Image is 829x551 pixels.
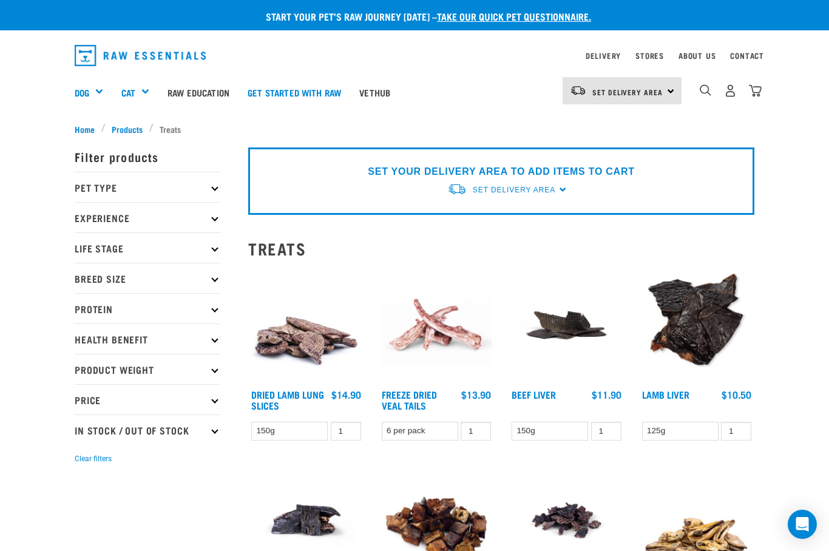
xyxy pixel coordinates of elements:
[447,183,467,195] img: van-moving.png
[121,86,135,100] a: Cat
[75,123,95,135] span: Home
[75,263,220,293] p: Breed Size
[75,384,220,414] p: Price
[75,453,112,464] button: Clear filters
[75,45,206,66] img: Raw Essentials Logo
[382,391,437,408] a: Freeze Dried Veal Tails
[331,422,361,441] input: 1
[473,186,555,194] span: Set Delivery Area
[350,68,399,117] a: Vethub
[509,268,624,384] img: Beef Liver
[512,391,556,397] a: Beef Liver
[591,422,621,441] input: 1
[586,53,621,58] a: Delivery
[239,68,350,117] a: Get started with Raw
[788,510,817,539] div: Open Intercom Messenger
[437,13,591,19] a: take our quick pet questionnaire.
[75,172,220,202] p: Pet Type
[75,354,220,384] p: Product Weight
[722,389,751,400] div: $10.50
[461,422,491,441] input: 1
[248,268,364,384] img: 1303 Lamb Lung Slices 01
[112,123,143,135] span: Products
[642,391,689,397] a: Lamb Liver
[570,85,586,96] img: van-moving.png
[749,84,762,97] img: home-icon@2x.png
[379,268,495,384] img: FD Veal Tail White Background
[75,414,220,445] p: In Stock / Out Of Stock
[158,68,239,117] a: Raw Education
[721,422,751,441] input: 1
[724,84,737,97] img: user.png
[592,90,663,94] span: Set Delivery Area
[730,53,764,58] a: Contact
[75,123,101,135] a: Home
[65,40,764,71] nav: dropdown navigation
[251,391,324,408] a: Dried Lamb Lung Slices
[106,123,149,135] a: Products
[639,268,755,384] img: Beef Liver and Lamb Liver Treats
[592,389,621,400] div: $11.90
[75,202,220,232] p: Experience
[248,239,754,258] h2: Treats
[75,86,89,100] a: Dog
[678,53,716,58] a: About Us
[75,232,220,263] p: Life Stage
[75,293,220,323] p: Protein
[75,141,220,172] p: Filter products
[700,84,711,96] img: home-icon-1@2x.png
[75,123,754,135] nav: breadcrumbs
[331,389,361,400] div: $14.90
[75,323,220,354] p: Health Benefit
[635,53,664,58] a: Stores
[461,389,491,400] div: $13.90
[368,164,634,179] p: SET YOUR DELIVERY AREA TO ADD ITEMS TO CART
